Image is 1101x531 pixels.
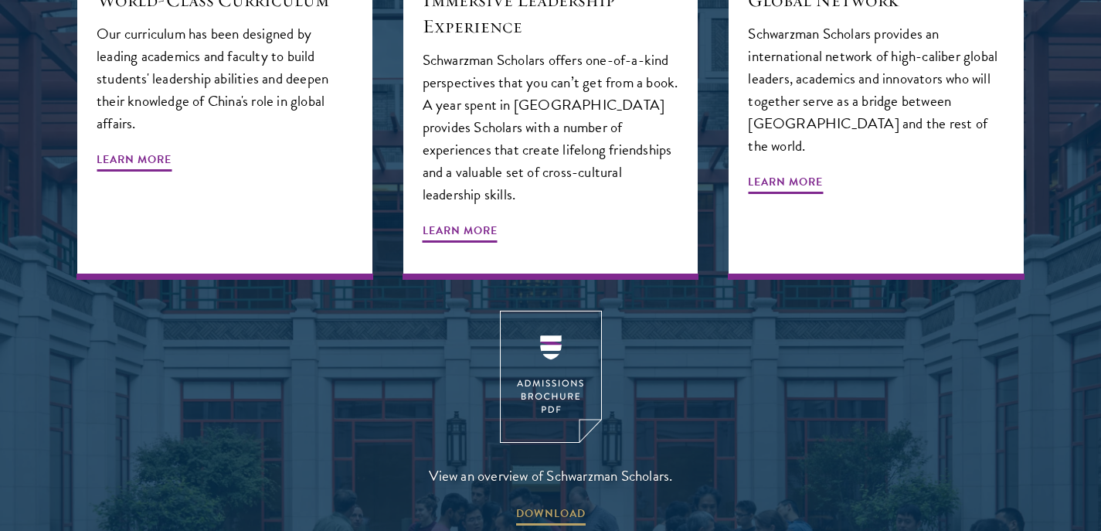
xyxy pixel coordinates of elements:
span: Learn More [423,221,498,245]
span: Learn More [97,150,172,174]
p: Schwarzman Scholars provides an international network of high-caliber global leaders, academics a... [748,22,1004,157]
p: Schwarzman Scholars offers one-of-a-kind perspectives that you can’t get from a book. A year spen... [423,49,679,206]
p: Our curriculum has been designed by leading academics and faculty to build students' leadership a... [97,22,353,134]
span: Learn More [748,172,823,196]
span: View an overview of Schwarzman Scholars. [429,463,673,488]
span: DOWNLOAD [516,504,586,528]
a: View an overview of Schwarzman Scholars. DOWNLOAD [429,311,673,528]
